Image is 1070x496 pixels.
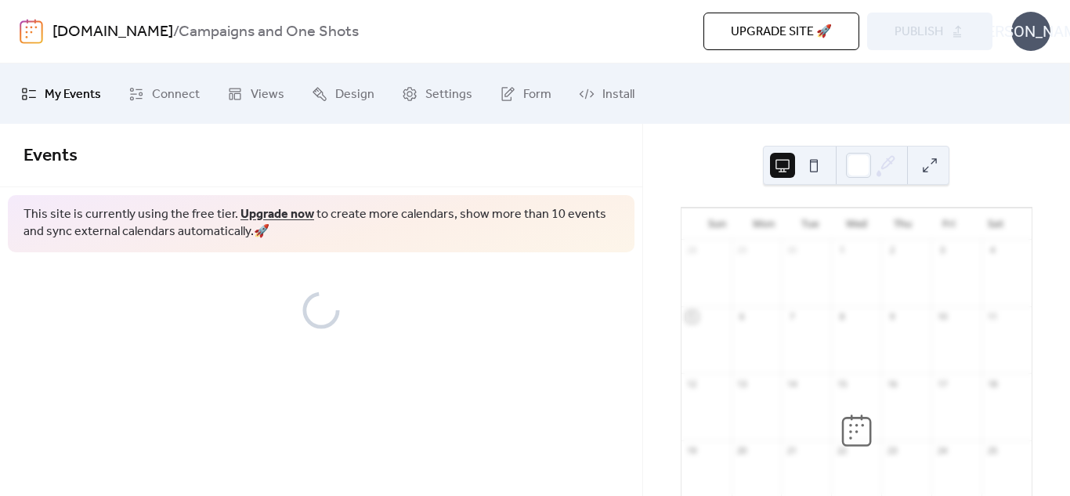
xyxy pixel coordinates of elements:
div: Tue [786,208,833,240]
div: 2 [886,244,898,256]
div: Sun [694,208,740,240]
span: Events [23,139,78,173]
div: 9 [886,311,898,323]
a: Connect [117,70,211,118]
div: 30 [786,244,797,256]
div: Wed [833,208,880,240]
a: Upgrade now [240,202,314,226]
div: 8 [836,311,848,323]
div: 3 [936,244,948,256]
div: Mon [740,208,786,240]
div: 16 [886,378,898,389]
div: [PERSON_NAME] [1011,12,1050,51]
a: Install [567,70,646,118]
span: My Events [45,82,101,107]
div: Thu [880,208,926,240]
div: 5 [686,311,698,323]
div: 25 [986,445,998,457]
div: 11 [986,311,998,323]
div: 15 [836,378,848,389]
span: This site is currently using the free tier. to create more calendars, show more than 10 events an... [23,206,619,241]
span: Connect [152,82,200,107]
div: 13 [736,378,748,389]
div: 21 [786,445,797,457]
div: 14 [786,378,797,389]
b: Campaigns and One Shots [179,17,359,47]
div: Sat [973,208,1019,240]
img: logo [20,19,43,44]
a: [DOMAIN_NAME] [52,17,173,47]
div: 23 [886,445,898,457]
div: 18 [986,378,998,389]
a: Form [488,70,563,118]
span: Design [335,82,374,107]
div: 24 [936,445,948,457]
div: 12 [686,378,698,389]
button: Upgrade site 🚀 [703,13,859,50]
div: 1 [836,244,848,256]
span: Install [602,82,634,107]
a: Views [215,70,296,118]
div: 20 [736,445,748,457]
div: 7 [786,311,797,323]
a: Design [300,70,386,118]
div: 10 [936,311,948,323]
div: 28 [686,244,698,256]
a: My Events [9,70,113,118]
div: 6 [736,311,748,323]
div: 22 [836,445,848,457]
b: / [173,17,179,47]
div: Fri [926,208,972,240]
div: 4 [986,244,998,256]
span: Form [523,82,551,107]
div: 19 [686,445,698,457]
div: 29 [736,244,748,256]
a: Settings [390,70,484,118]
span: Upgrade site 🚀 [731,23,832,42]
span: Settings [425,82,472,107]
div: 17 [936,378,948,389]
span: Views [251,82,284,107]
